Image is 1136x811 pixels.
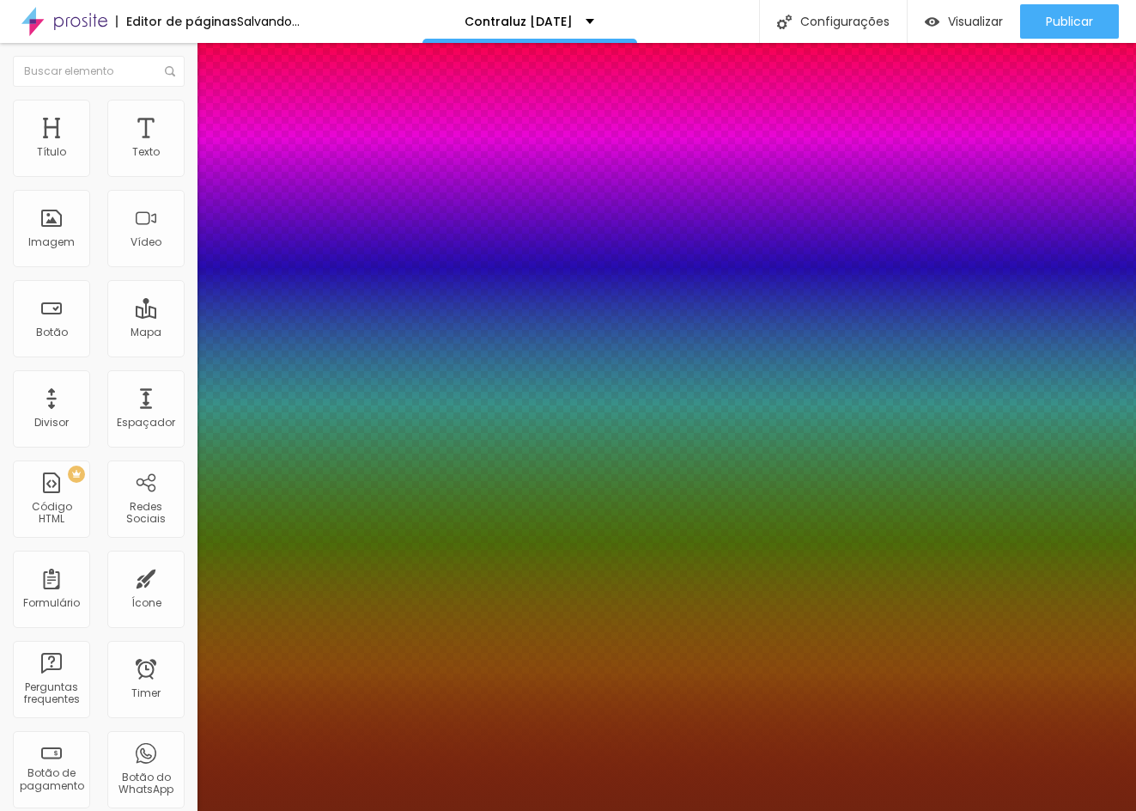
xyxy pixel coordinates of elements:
[777,15,792,29] img: Icone
[112,501,179,526] div: Redes Sociais
[948,15,1003,28] span: Visualizar
[131,597,161,609] div: Ícone
[132,146,160,158] div: Texto
[116,15,237,27] div: Editor de páginas
[13,56,185,87] input: Buscar elemento
[1020,4,1119,39] button: Publicar
[131,687,161,699] div: Timer
[17,681,85,706] div: Perguntas frequentes
[112,771,179,796] div: Botão do WhatsApp
[908,4,1020,39] button: Visualizar
[165,66,175,76] img: Icone
[34,417,69,429] div: Divisor
[465,15,573,27] p: Contraluz [DATE]
[36,326,68,338] div: Botão
[131,236,161,248] div: Vídeo
[28,236,75,248] div: Imagem
[1046,15,1093,28] span: Publicar
[17,501,85,526] div: Código HTML
[37,146,66,158] div: Título
[17,767,85,792] div: Botão de pagamento
[117,417,175,429] div: Espaçador
[23,597,80,609] div: Formulário
[237,15,300,27] div: Salvando...
[131,326,161,338] div: Mapa
[925,15,939,29] img: view-1.svg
